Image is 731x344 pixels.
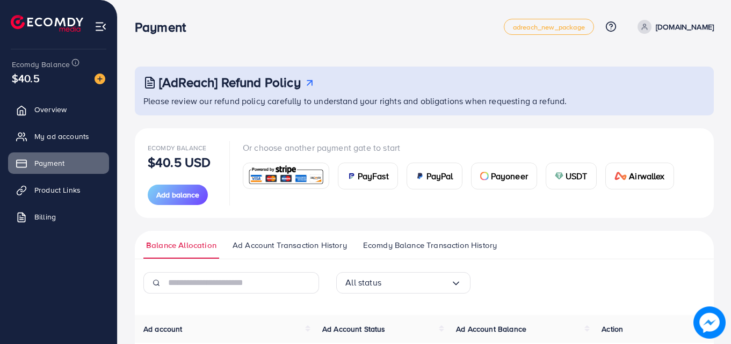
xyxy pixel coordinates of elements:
p: Or choose another payment gate to start [243,141,683,154]
span: PayPal [426,170,453,182]
a: cardUSDT [546,163,597,189]
span: Ad account [143,324,183,334]
span: PayFast [358,170,389,182]
span: Action [602,324,623,334]
span: $40.5 [12,70,40,86]
span: USDT [566,170,588,182]
img: image [693,306,726,339]
span: Balance Allocation [146,239,216,251]
img: image [95,74,105,84]
a: My ad accounts [8,126,109,147]
img: card [555,172,563,180]
span: All status [345,274,381,291]
a: cardPayFast [338,163,398,189]
a: [DOMAIN_NAME] [633,20,714,34]
span: Ad Account Transaction History [233,239,347,251]
a: Payment [8,152,109,174]
span: Payoneer [491,170,528,182]
span: Ecomdy Balance [148,143,206,152]
img: card [480,172,489,180]
img: logo [11,15,83,32]
p: [DOMAIN_NAME] [656,20,714,33]
span: adreach_new_package [513,24,585,31]
span: Ecomdy Balance [12,59,70,70]
span: Payment [34,158,64,169]
span: Ad Account Status [322,324,386,334]
img: card [614,172,627,180]
span: Billing [34,211,56,222]
span: Add balance [156,189,199,200]
input: Search for option [381,274,451,291]
a: cardPayoneer [471,163,537,189]
img: card [347,172,356,180]
a: card [243,163,329,189]
a: Overview [8,99,109,120]
img: menu [95,20,107,33]
a: cardPayPal [407,163,462,189]
div: Search for option [336,272,471,294]
img: card [247,164,325,187]
a: Product Links [8,179,109,201]
a: adreach_new_package [504,19,594,35]
span: Ad Account Balance [456,324,526,334]
span: Overview [34,104,67,115]
span: Airwallex [629,170,664,182]
button: Add balance [148,185,208,205]
h3: Payment [135,19,194,35]
a: Billing [8,206,109,228]
span: My ad accounts [34,131,89,142]
span: Ecomdy Balance Transaction History [363,239,497,251]
a: cardAirwallex [605,163,674,189]
span: Product Links [34,185,81,195]
p: $40.5 USD [148,156,211,169]
h3: [AdReach] Refund Policy [159,75,301,90]
p: Please review our refund policy carefully to understand your rights and obligations when requesti... [143,94,707,107]
img: card [416,172,424,180]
